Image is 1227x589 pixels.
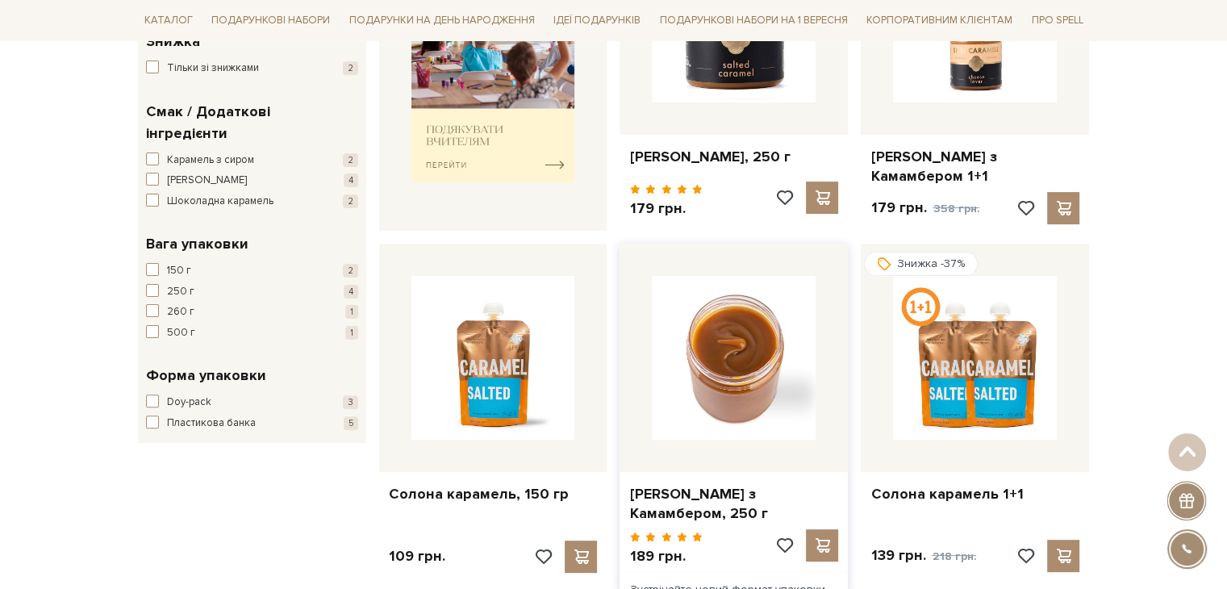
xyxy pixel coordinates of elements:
a: Подарункові набори [205,8,336,33]
a: Каталог [138,8,199,33]
a: [PERSON_NAME] з Камамбером 1+1 [870,148,1079,186]
a: Корпоративним клієнтам [860,6,1019,34]
span: Вага упаковки [146,233,248,255]
span: 358 грн. [933,202,979,215]
p: 179 грн. [629,199,703,218]
span: 2 [343,61,358,75]
span: Тільки зі знижками [167,61,259,77]
span: 150 г [167,263,191,279]
a: Солона карамель 1+1 [870,485,1079,503]
a: Подарункові набори на 1 Вересня [653,6,854,34]
span: 250 г [167,284,194,300]
span: Шоколадна карамель [167,194,273,210]
span: 2 [343,194,358,208]
button: Пластикова банка 5 [146,416,358,432]
span: 5 [344,416,358,430]
a: Солона карамель, 150 гр [389,485,598,503]
span: Пластикова банка [167,416,256,432]
span: Карамель з сиром [167,152,254,169]
span: 500 г [167,325,195,341]
span: Смак / Додаткові інгредієнти [146,101,354,144]
a: [PERSON_NAME], 250 г [629,148,838,166]
button: Карамель з сиром 2 [146,152,358,169]
span: Знижка [146,31,200,52]
button: 150 г 2 [146,263,358,279]
span: 260 г [167,304,194,320]
p: 139 грн. [870,546,976,566]
span: 218 грн. [932,549,976,563]
img: Солона карамель, 150 гр [411,276,575,440]
div: Знижка -37% [864,252,978,276]
a: Ідеї подарунків [547,8,647,33]
button: Шоколадна карамель 2 [146,194,358,210]
button: 260 г 1 [146,304,358,320]
span: 1 [345,326,358,340]
img: Карамель з Камамбером, 250 г [652,276,816,440]
button: [PERSON_NAME] 4 [146,173,358,189]
a: [PERSON_NAME] з Камамбером, 250 г [629,485,838,523]
span: 2 [343,153,358,167]
p: 189 грн. [629,547,703,566]
button: 250 г 4 [146,284,358,300]
a: Про Spell [1025,8,1090,33]
p: 109 грн. [389,547,445,566]
span: 2 [343,264,358,278]
span: 4 [344,173,358,187]
span: [PERSON_NAME] [167,173,247,189]
button: Тільки зі знижками 2 [146,61,358,77]
p: 179 грн. [870,198,979,218]
span: Форма упаковки [146,365,266,386]
a: Подарунки на День народження [343,8,541,33]
span: 4 [344,285,358,299]
span: 1 [345,305,358,319]
button: 500 г 1 [146,325,358,341]
span: 3 [343,395,358,409]
span: Doy-pack [167,395,211,411]
img: Солона карамель 1+1 [893,276,1057,440]
button: Doy-pack 3 [146,395,358,411]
